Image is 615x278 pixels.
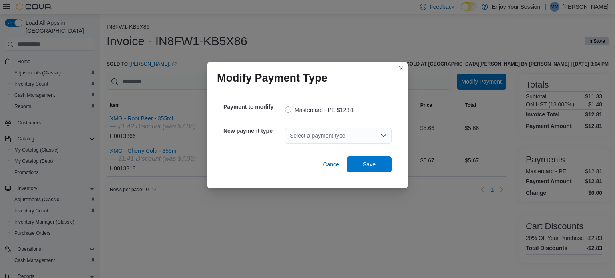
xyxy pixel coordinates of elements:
span: Cancel [323,160,340,168]
button: Open list of options [380,132,387,139]
button: Cancel [320,156,344,172]
input: Accessible screen reader label [290,131,291,140]
h1: Modify Payment Type [217,72,328,84]
button: Closes this modal window [396,64,406,73]
button: Save [347,156,392,172]
label: Mastercard - PE $12.81 [285,105,354,115]
h5: Payment to modify [223,99,283,115]
h5: New payment type [223,123,283,139]
span: Save [363,160,376,168]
